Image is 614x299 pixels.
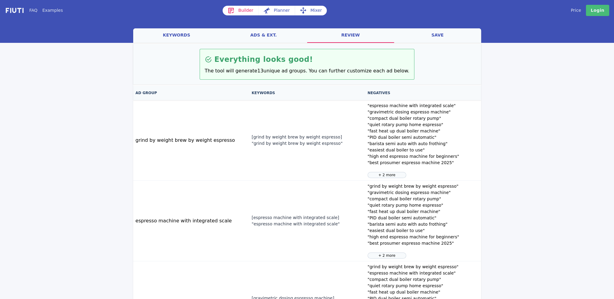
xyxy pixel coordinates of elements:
[368,253,406,259] div: This is a preview. An other 2 negatives will be generated for this ad group.
[249,86,365,100] th: Keywords
[220,28,307,43] a: ads & ext.
[368,172,406,178] div: This is a preview. An other 2 negatives will be generated for this ad group.
[307,28,394,43] a: review
[368,227,464,234] p: "easiest dual boiler to use"
[31,36,47,40] div: 域名概述
[368,103,464,109] p: "espresso machine with integrated scale"
[133,181,249,261] td: espresso machine with integrated scale
[24,36,29,40] img: tab_domain_overview_orange.svg
[133,86,249,100] th: Ad Group
[368,128,464,134] p: "fast heat up dual boiler machine"
[252,215,348,221] p: [espresso machine with integrated scale]
[368,134,464,141] p: "PID dual boiler semi automatic"
[10,10,14,14] img: logo_orange.svg
[368,141,464,147] p: "barista semi auto with auto frothing"
[133,28,220,43] a: keywords
[365,86,481,100] th: Negatives
[133,100,249,181] td: grind by weight brew by weight espresso
[252,140,348,147] p: "grind by weight brew by weight espresso"
[5,7,24,14] img: f731f27.png
[368,221,464,227] p: "barista semi auto with auto frothing"
[368,160,464,166] p: "best prosumer espresso machine 2025"
[10,16,14,21] img: website_grey.svg
[368,264,464,270] p: "grind by weight brew by weight espresso"
[370,253,403,258] p: + 2 more
[368,270,464,276] p: "espresso machine with integrated scale"
[16,16,61,21] div: 域名: [DOMAIN_NAME]
[368,189,464,196] p: "gravimetric dosing espresso machine"
[368,202,464,208] p: "quiet rotary pump home espresso"
[295,6,327,15] a: Mixer
[370,172,403,178] p: + 2 more
[257,68,263,74] span: 13
[214,54,313,65] h1: Everything looks good!
[368,240,464,247] p: "best prosumer espresso machine 2025"
[368,276,464,283] p: "compact dual boiler rotary pump"
[223,6,258,15] a: Builder
[368,208,464,215] p: "fast heat up dual boiler machine"
[258,6,295,15] a: Planner
[368,289,464,295] p: "fast heat up dual boiler machine"
[252,221,348,227] p: "espresso machine with integrated scale"
[368,115,464,122] p: "compact dual boiler rotary pump"
[368,109,464,115] p: "gravimetric dosing espresso machine"
[368,122,464,128] p: "quiet rotary pump home espresso"
[571,7,581,14] a: Price
[205,67,410,75] p: The tool will generate unique ad groups. You can further customize each ad below.
[368,153,464,160] p: "high end espresso machine for beginners"
[17,10,30,14] div: v 4.0.25
[368,147,464,153] p: "easiest dual boiler to use"
[368,234,464,240] p: "high end espresso machine for beginners"
[68,36,99,40] div: 关键词（按流量）
[368,215,464,221] p: "PID dual boiler semi automatic"
[252,134,348,140] p: [grind by weight brew by weight espresso]
[42,7,63,14] a: Examples
[394,28,481,43] a: save
[29,7,37,14] a: FAQ
[62,36,66,40] img: tab_keywords_by_traffic_grey.svg
[368,196,464,202] p: "compact dual boiler rotary pump"
[368,283,464,289] p: "quiet rotary pump home espresso"
[368,183,464,189] p: "grind by weight brew by weight espresso"
[586,5,609,16] a: Login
